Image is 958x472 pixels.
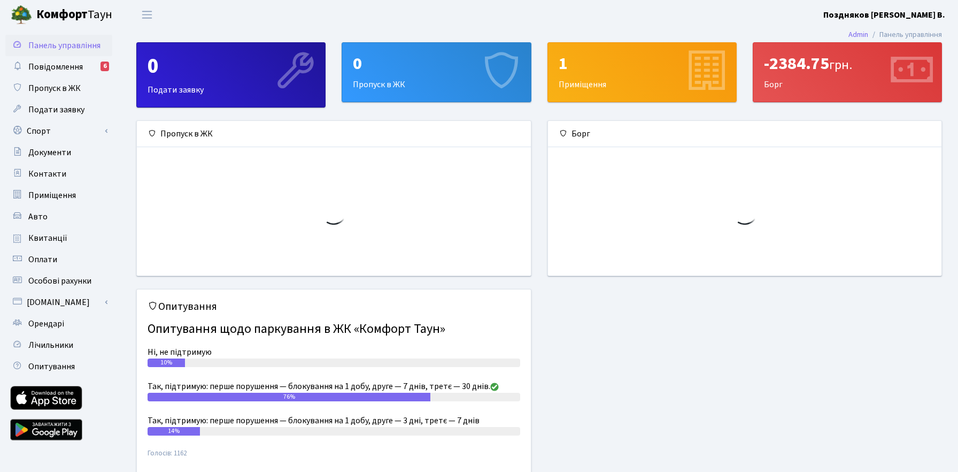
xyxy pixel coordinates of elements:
[5,120,112,142] a: Спорт
[28,168,66,180] span: Контакти
[5,163,112,185] a: Контакти
[848,29,868,40] a: Admin
[148,380,520,393] div: Так, підтримую: перше порушення — блокування на 1 добу, друге — 7 днів, третє — 30 днів.
[148,448,520,467] small: Голосів: 1162
[868,29,942,41] li: Панель управління
[148,317,520,341] h4: Опитування щодо паркування в ЖК «Комфорт Таун»
[28,339,73,351] span: Лічильники
[148,414,520,427] div: Так, підтримую: перше порушення — блокування на 1 добу, друге — 3 дні, третє — 7 днів
[148,427,200,436] div: 14%
[101,62,109,71] div: 6
[823,9,945,21] a: Поздняков [PERSON_NAME] В.
[548,121,942,147] div: Борг
[5,292,112,313] a: [DOMAIN_NAME]
[832,24,958,46] nav: breadcrumb
[28,318,64,330] span: Орендарі
[137,121,531,147] div: Пропуск в ЖК
[764,54,931,74] div: -2384.75
[5,35,112,56] a: Панель управління
[28,104,84,116] span: Подати заявку
[5,356,112,377] a: Опитування
[136,42,326,108] a: 0Подати заявку
[342,43,530,102] div: Пропуск в ЖК
[5,313,112,334] a: Орендарі
[5,78,112,99] a: Пропуск в ЖК
[36,6,112,24] span: Таун
[28,275,91,287] span: Особові рахунки
[28,254,57,265] span: Оплати
[28,211,48,223] span: Авто
[5,56,112,78] a: Повідомлення6
[148,359,185,367] div: 10%
[28,361,75,372] span: Опитування
[28,61,83,73] span: Повідомлення
[11,4,32,26] img: logo.png
[148,54,314,79] div: 0
[28,189,76,201] span: Приміщення
[5,334,112,356] a: Лічильники
[753,43,941,102] div: Борг
[5,206,112,227] a: Авто
[148,300,520,313] h5: Опитування
[36,6,88,23] b: Комфорт
[28,147,71,158] span: Документи
[28,40,101,51] span: Панель управління
[137,43,325,107] div: Подати заявку
[28,82,81,94] span: Пропуск в ЖК
[5,270,112,292] a: Особові рахунки
[342,42,531,102] a: 0Пропуск в ЖК
[148,393,430,401] div: 76%
[559,54,725,74] div: 1
[353,54,520,74] div: 0
[134,6,160,24] button: Переключити навігацію
[28,232,67,244] span: Квитанції
[5,142,112,163] a: Документи
[148,346,520,359] div: Ні, не підтримую
[5,99,112,120] a: Подати заявку
[5,249,112,270] a: Оплати
[829,56,852,74] span: грн.
[547,42,737,102] a: 1Приміщення
[5,227,112,249] a: Квитанції
[548,43,736,102] div: Приміщення
[5,185,112,206] a: Приміщення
